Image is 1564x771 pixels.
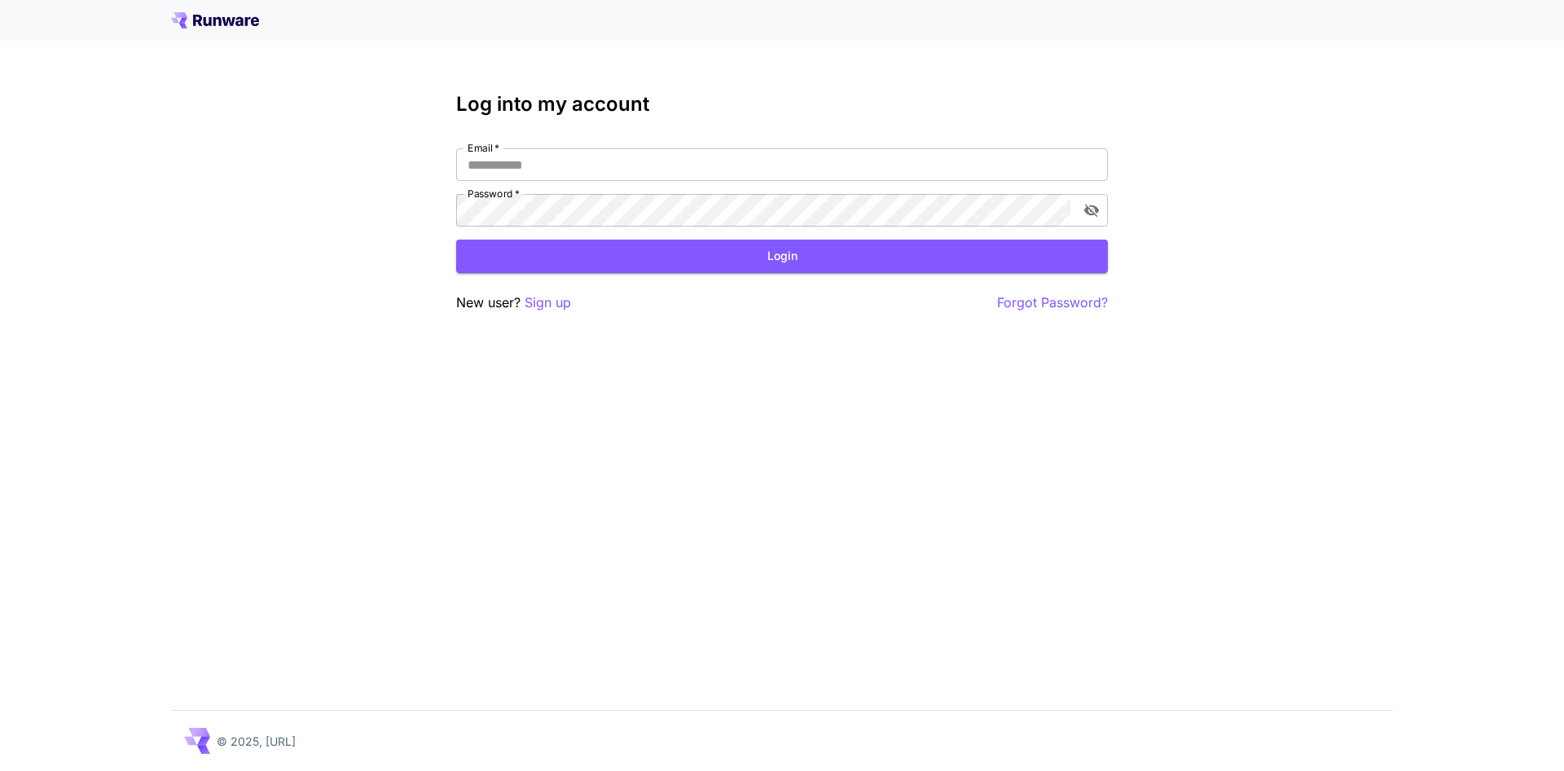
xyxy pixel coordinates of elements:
[456,93,1108,116] h3: Log into my account
[1077,196,1106,225] button: toggle password visibility
[468,141,499,155] label: Email
[468,187,520,200] label: Password
[456,293,571,313] p: New user?
[217,733,296,750] p: © 2025, [URL]
[525,293,571,313] button: Sign up
[997,293,1108,313] button: Forgot Password?
[456,240,1108,273] button: Login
